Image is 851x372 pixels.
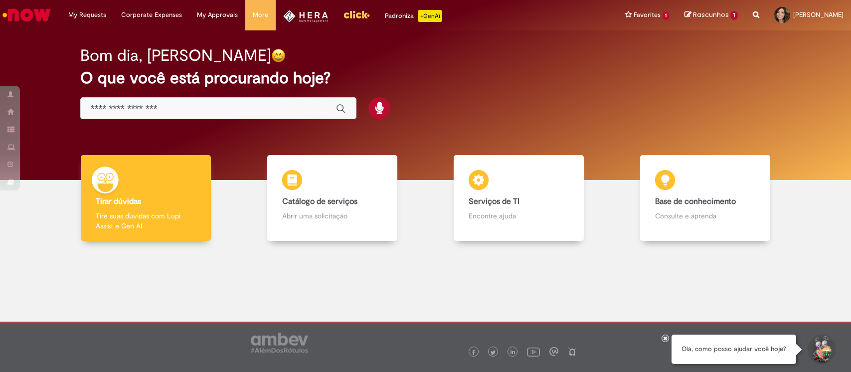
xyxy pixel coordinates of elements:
[282,211,347,220] font: Abrir uma solicitação
[471,350,476,355] img: logo_footer_facebook.png
[684,10,738,20] a: Rascunhos
[469,196,519,206] font: Serviços de TI
[80,68,331,88] font: O que você está procurando hoje?
[52,155,239,241] a: Tirar dúvidas Tire suas dúvidas com Lupi Assist e Gen AI
[80,45,271,66] font: Bom dia, [PERSON_NAME]
[793,10,844,19] font: [PERSON_NAME]
[612,155,799,241] a: Base de conhecimento Consulte e aprenda
[733,12,735,18] font: 1
[96,196,141,206] font: Tirar dúvidas
[634,10,661,20] span: Favorites
[663,11,670,20] span: 1
[469,211,516,220] font: Encontre ajuda
[121,10,182,20] span: Corporate Expenses
[253,10,268,20] span: More
[68,10,106,20] span: My Requests
[271,48,286,63] img: happy-face.png
[681,345,786,353] font: Olá, como posso ajudar você hoje?
[655,211,716,220] font: Consulte e aprenda
[343,7,370,22] img: click_logo_yellow_360x200.png
[239,155,425,241] a: Catálogo de serviços Abrir uma solicitação
[549,347,558,356] img: logo_footer_workplace.png
[283,10,329,22] img: HeraLogo.png
[1,5,52,25] img: Serviço agora
[511,350,515,356] img: logo_footer_linkedin.png
[197,10,238,20] span: My Approvals
[568,347,577,356] img: logo_footer_naosei.png
[251,333,308,353] img: logo_footer_ambev_rotulo_gray.png
[527,345,540,358] img: logo_footer_youtube.png
[693,10,729,19] font: Rascunhos
[806,335,836,365] button: Iniciar conversa de suporte
[418,10,442,22] p: +GenAi
[655,196,736,206] font: Base de conhecimento
[96,211,180,230] font: Tire suas dúvidas com Lupi Assist e Gen AI
[385,10,442,22] div: Padroniza
[491,350,496,355] img: logo_footer_twitter.png
[282,196,357,206] font: Catálogo de serviços
[426,155,612,241] a: Serviços de TI Encontre ajuda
